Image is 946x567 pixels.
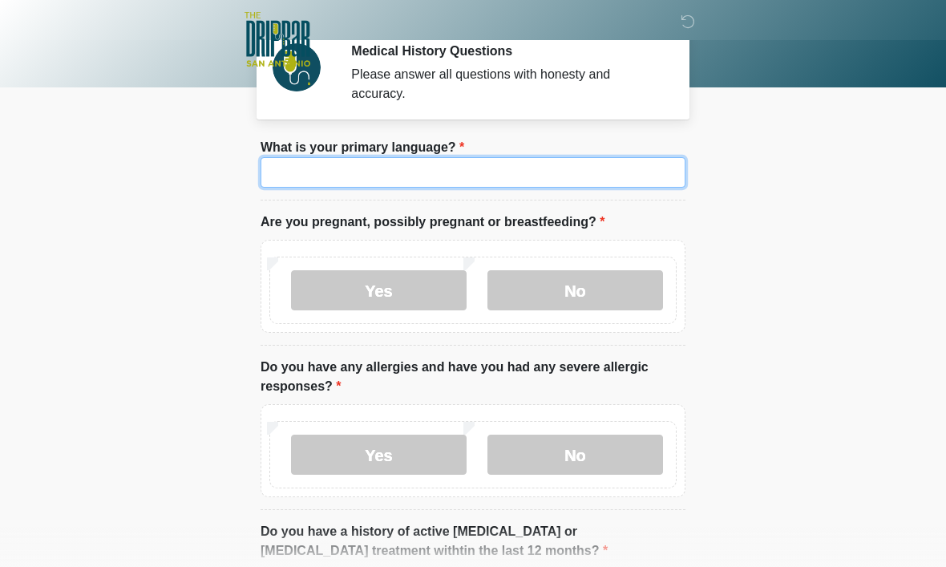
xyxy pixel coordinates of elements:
label: No [487,270,663,310]
label: No [487,435,663,475]
label: Do you have any allergies and have you had any severe allergic responses? [261,358,685,396]
img: The DRIPBaR - San Antonio Fossil Creek Logo [245,12,310,68]
label: What is your primary language? [261,138,464,157]
label: Are you pregnant, possibly pregnant or breastfeeding? [261,213,604,232]
div: Please answer all questions with honesty and accuracy. [351,65,661,103]
label: Yes [291,270,467,310]
label: Do you have a history of active [MEDICAL_DATA] or [MEDICAL_DATA] treatment withtin the last 12 mo... [261,522,685,561]
label: Yes [291,435,467,475]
